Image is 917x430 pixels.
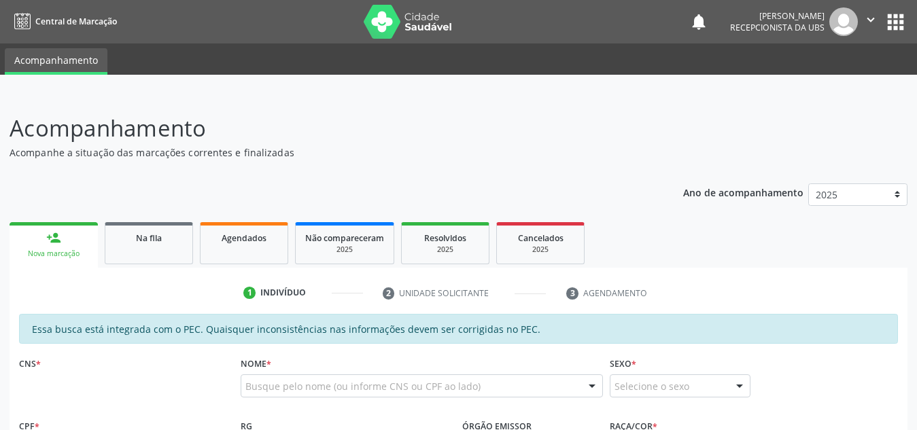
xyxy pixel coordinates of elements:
span: Selecione o sexo [615,379,689,393]
div: 1 [243,287,256,299]
div: [PERSON_NAME] [730,10,825,22]
button: apps [884,10,907,34]
p: Acompanhamento [10,111,638,145]
label: Sexo [610,353,636,374]
div: Essa busca está integrada com o PEC. Quaisquer inconsistências nas informações devem ser corrigid... [19,314,898,344]
a: Acompanhamento [5,48,107,75]
button:  [858,7,884,36]
img: img [829,7,858,36]
span: Na fila [136,232,162,244]
button: notifications [689,12,708,31]
i:  [863,12,878,27]
span: Resolvidos [424,232,466,244]
span: Recepcionista da UBS [730,22,825,33]
p: Ano de acompanhamento [683,183,803,200]
div: person_add [46,230,61,245]
p: Acompanhe a situação das marcações correntes e finalizadas [10,145,638,160]
div: 2025 [305,245,384,255]
div: Nova marcação [19,249,88,259]
a: Central de Marcação [10,10,117,33]
div: 2025 [506,245,574,255]
div: 2025 [411,245,479,255]
span: Agendados [222,232,266,244]
div: Indivíduo [260,287,306,299]
span: Busque pelo nome (ou informe CNS ou CPF ao lado) [245,379,481,393]
span: Central de Marcação [35,16,117,27]
span: Cancelados [518,232,564,244]
span: Não compareceram [305,232,384,244]
label: Nome [241,353,271,374]
label: CNS [19,353,41,374]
